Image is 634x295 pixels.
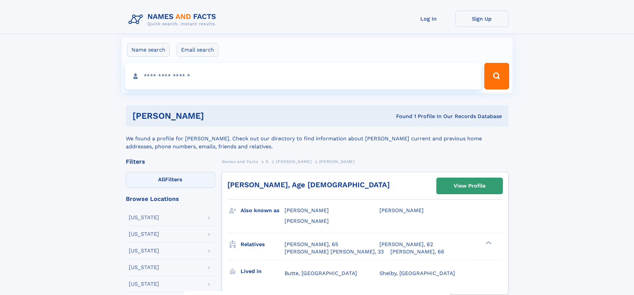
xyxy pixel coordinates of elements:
a: [PERSON_NAME], 62 [379,241,433,248]
a: [PERSON_NAME], Age [DEMOGRAPHIC_DATA] [227,181,390,189]
div: [US_STATE] [129,231,159,237]
h3: Also known as [241,205,285,216]
label: Name search [127,43,170,57]
a: S [266,157,269,166]
span: [PERSON_NAME] [379,207,424,214]
a: Names and Facts [222,157,258,166]
span: Shelby, [GEOGRAPHIC_DATA] [379,270,455,276]
span: [PERSON_NAME] [276,159,312,164]
div: Browse Locations [126,196,215,202]
div: We found a profile for [PERSON_NAME]. Check out our directory to find information about [PERSON_N... [126,127,509,151]
div: [US_STATE] [129,248,159,253]
span: Butte, [GEOGRAPHIC_DATA] [285,270,357,276]
span: All [158,176,165,183]
h3: Relatives [241,239,285,250]
button: Search Button [484,63,509,89]
a: [PERSON_NAME] [PERSON_NAME], 33 [285,248,384,255]
h1: [PERSON_NAME] [132,112,300,120]
a: View Profile [437,178,503,194]
input: search input [125,63,482,89]
a: [PERSON_NAME] [276,157,312,166]
div: [US_STATE] [129,281,159,287]
span: [PERSON_NAME] [319,159,355,164]
a: Sign Up [455,11,509,27]
img: Logo Names and Facts [126,11,222,29]
a: Log In [402,11,455,27]
a: [PERSON_NAME], 65 [285,241,338,248]
div: [US_STATE] [129,265,159,270]
span: [PERSON_NAME] [285,218,329,224]
h3: Lived in [241,266,285,277]
label: Filters [126,172,215,188]
label: Email search [177,43,218,57]
div: Filters [126,159,215,165]
span: [PERSON_NAME] [285,207,329,214]
span: S [266,159,269,164]
div: Found 1 Profile In Our Records Database [300,113,502,120]
a: [PERSON_NAME], 66 [390,248,444,255]
div: View Profile [454,178,486,194]
div: ❯ [484,240,492,245]
div: [US_STATE] [129,215,159,220]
